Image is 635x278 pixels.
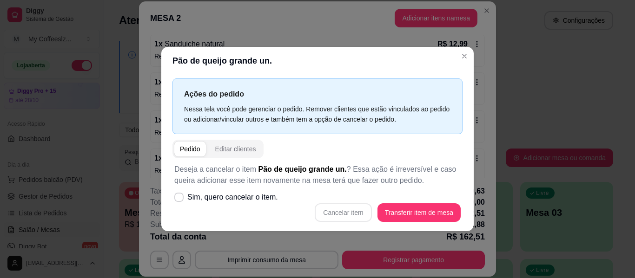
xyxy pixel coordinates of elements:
[187,192,278,203] span: Sim, quero cancelar o item.
[215,144,256,154] div: Editar clientes
[180,144,200,154] div: Pedido
[457,49,472,64] button: Close
[377,203,461,222] button: Transferir item de mesa
[184,104,451,124] div: Nessa tela você pode gerenciar o pedido. Remover clientes que estão vinculados ao pedido ou adici...
[174,164,461,186] p: Deseja a cancelar o item ? Essa ação é irreversível e caso queira adicionar esse item novamente n...
[161,47,474,75] header: Pão de queijo grande un.
[258,165,347,173] span: Pão de queijo grande un.
[184,88,451,100] p: Ações do pedido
